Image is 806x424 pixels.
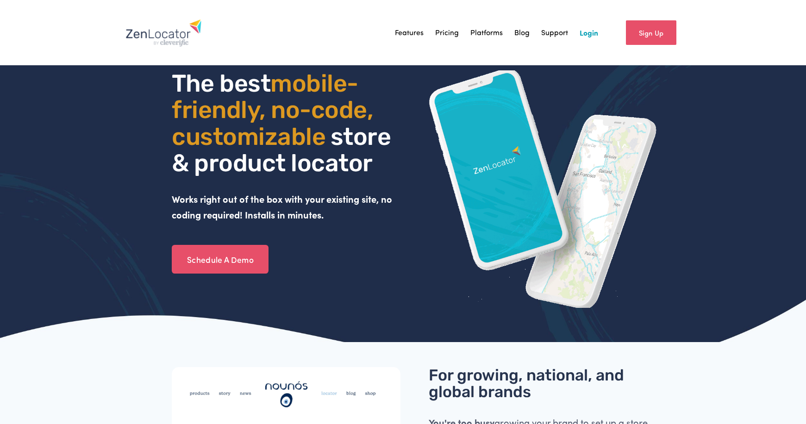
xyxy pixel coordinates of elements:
[470,25,503,39] a: Platforms
[172,245,269,274] a: Schedule A Demo
[514,25,530,39] a: Blog
[541,25,568,39] a: Support
[429,366,628,401] span: For growing, national, and global brands
[626,20,676,45] a: Sign Up
[172,69,378,150] span: mobile- friendly, no-code, customizable
[172,69,270,98] span: The best
[172,193,394,221] strong: Works right out of the box with your existing site, no coding required! Installs in minutes.
[580,25,598,39] a: Login
[435,25,459,39] a: Pricing
[125,19,202,47] img: Zenlocator
[172,122,396,177] span: store & product locator
[429,70,657,308] img: ZenLocator phone mockup gif
[395,25,424,39] a: Features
